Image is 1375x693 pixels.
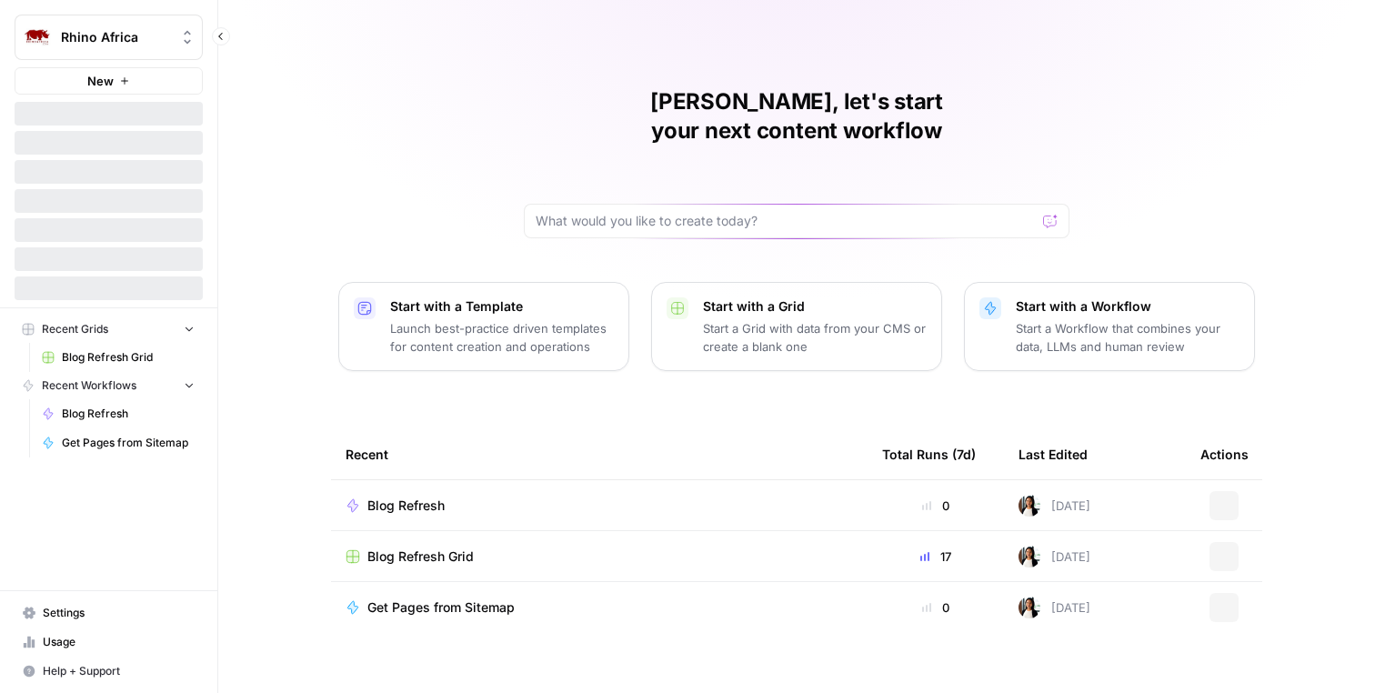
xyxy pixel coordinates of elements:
[524,87,1069,146] h1: [PERSON_NAME], let's start your next content workflow
[34,399,203,428] a: Blog Refresh
[43,634,195,650] span: Usage
[15,372,203,399] button: Recent Workflows
[34,428,203,457] a: Get Pages from Sitemap
[346,598,853,617] a: Get Pages from Sitemap
[62,435,195,451] span: Get Pages from Sitemap
[15,316,203,343] button: Recent Grids
[42,321,108,337] span: Recent Grids
[367,497,445,515] span: Blog Refresh
[1019,546,1040,567] img: xqjo96fmx1yk2e67jao8cdkou4un
[651,282,942,371] button: Start with a GridStart a Grid with data from your CMS or create a blank one
[882,497,989,515] div: 0
[43,663,195,679] span: Help + Support
[346,497,853,515] a: Blog Refresh
[882,547,989,566] div: 17
[390,319,614,356] p: Launch best-practice driven templates for content creation and operations
[964,282,1255,371] button: Start with a WorkflowStart a Workflow that combines your data, LLMs and human review
[1019,495,1090,517] div: [DATE]
[703,297,927,316] p: Start with a Grid
[367,598,515,617] span: Get Pages from Sitemap
[1016,319,1240,356] p: Start a Workflow that combines your data, LLMs and human review
[87,72,114,90] span: New
[1019,597,1040,618] img: xqjo96fmx1yk2e67jao8cdkou4un
[1016,297,1240,316] p: Start with a Workflow
[346,547,853,566] a: Blog Refresh Grid
[34,343,203,372] a: Blog Refresh Grid
[536,212,1036,230] input: What would you like to create today?
[1200,429,1249,479] div: Actions
[15,628,203,657] a: Usage
[1019,546,1090,567] div: [DATE]
[367,547,474,566] span: Blog Refresh Grid
[62,349,195,366] span: Blog Refresh Grid
[1019,429,1088,479] div: Last Edited
[338,282,629,371] button: Start with a TemplateLaunch best-practice driven templates for content creation and operations
[390,297,614,316] p: Start with a Template
[43,605,195,621] span: Settings
[15,67,203,95] button: New
[703,319,927,356] p: Start a Grid with data from your CMS or create a blank one
[15,657,203,686] button: Help + Support
[15,598,203,628] a: Settings
[882,429,976,479] div: Total Runs (7d)
[1019,495,1040,517] img: xqjo96fmx1yk2e67jao8cdkou4un
[15,15,203,60] button: Workspace: Rhino Africa
[42,377,136,394] span: Recent Workflows
[882,598,989,617] div: 0
[61,28,171,46] span: Rhino Africa
[346,429,853,479] div: Recent
[21,21,54,54] img: Rhino Africa Logo
[1019,597,1090,618] div: [DATE]
[62,406,195,422] span: Blog Refresh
